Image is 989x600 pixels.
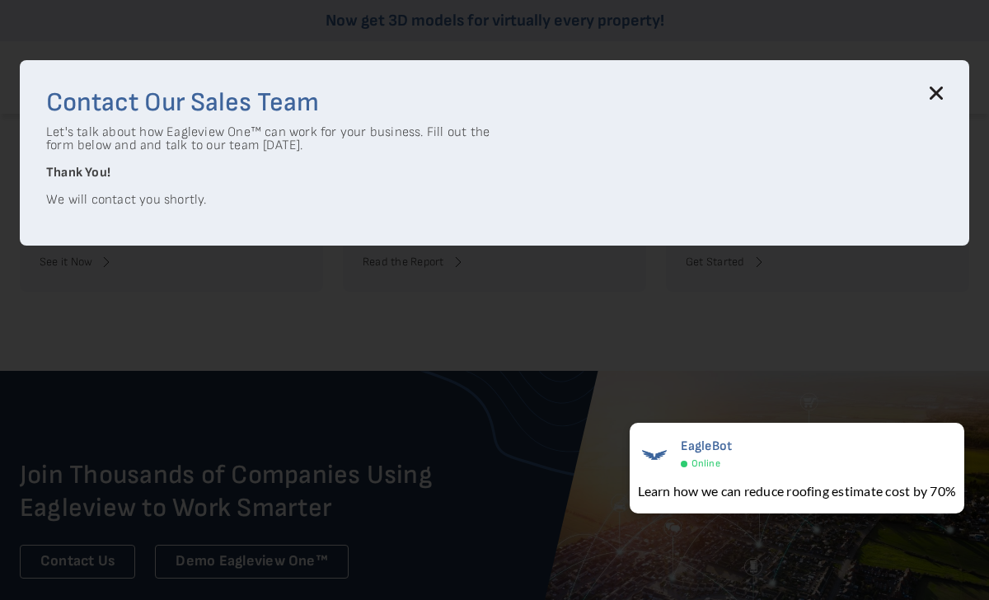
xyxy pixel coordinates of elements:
[691,457,720,470] span: Online
[46,165,110,180] strong: Thank You!
[46,194,508,207] p: We will contact you shortly.
[638,438,671,471] img: EagleBot
[638,481,956,501] div: Learn how we can reduce roofing estimate cost by 70%
[681,438,733,454] span: EagleBot
[46,126,508,152] p: Let's talk about how Eagleview One™ can work for your business. Fill out the form below and and t...
[46,87,943,120] h3: Contact Our Sales Team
